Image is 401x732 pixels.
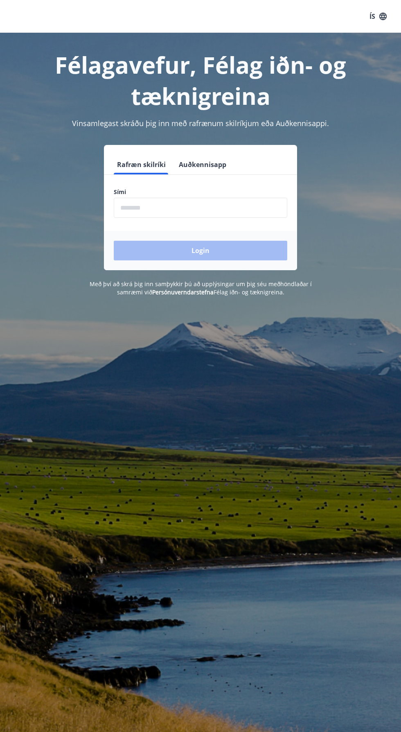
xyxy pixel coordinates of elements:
[72,118,329,128] span: Vinsamlegast skráðu þig inn með rafrænum skilríkjum eða Auðkennisappi.
[152,288,214,296] a: Persónuverndarstefna
[176,155,230,174] button: Auðkennisapp
[365,9,391,24] button: ÍS
[10,49,391,111] h1: Félagavefur, Félag iðn- og tæknigreina
[114,188,287,196] label: Sími
[90,280,312,296] span: Með því að skrá þig inn samþykkir þú að upplýsingar um þig séu meðhöndlaðar í samræmi við Félag i...
[114,155,169,174] button: Rafræn skilríki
